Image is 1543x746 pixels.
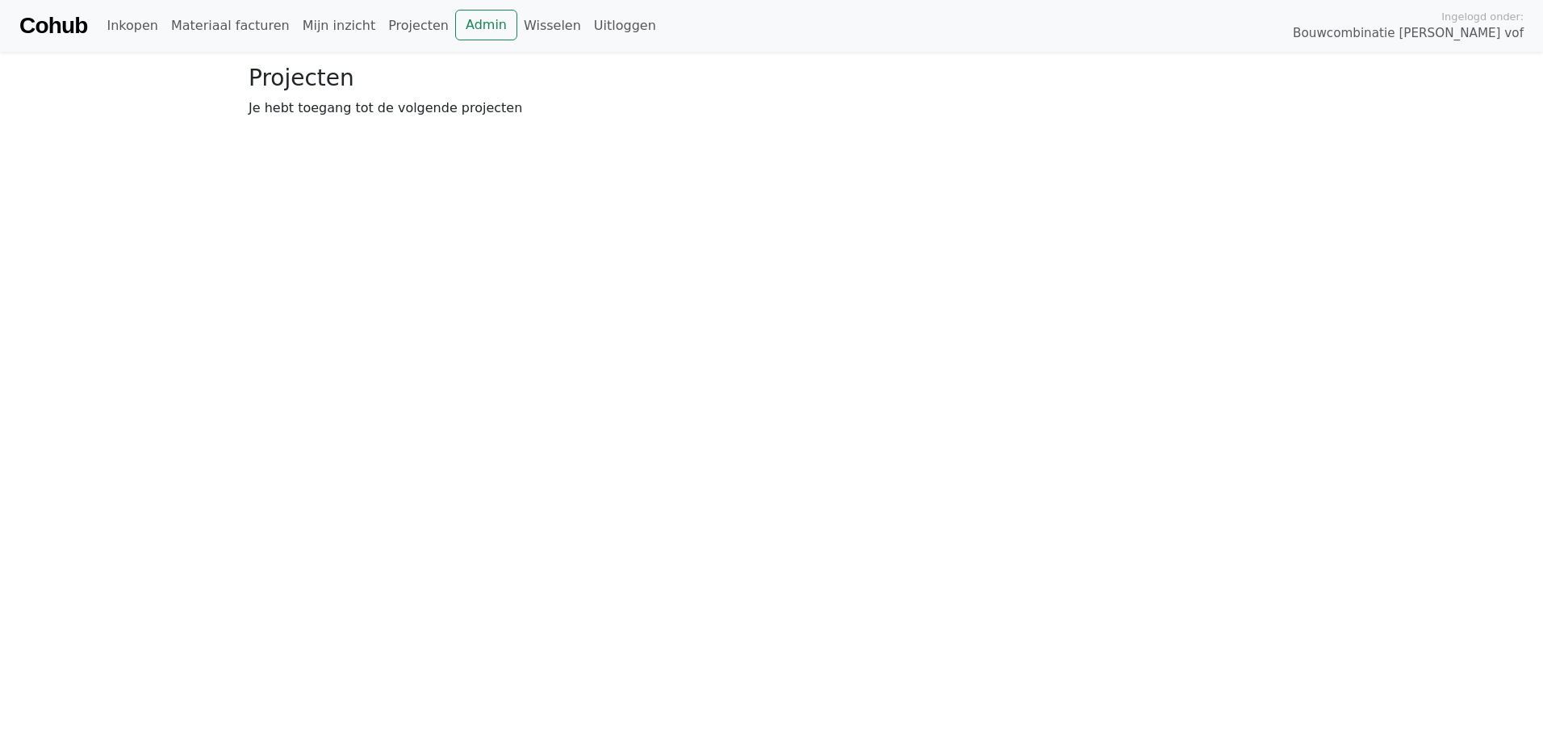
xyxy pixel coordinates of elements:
h3: Projecten [249,65,1294,92]
a: Materiaal facturen [165,10,296,42]
a: Projecten [382,10,455,42]
a: Admin [455,10,517,40]
a: Inkopen [100,10,164,42]
span: Ingelogd onder: [1441,9,1524,24]
a: Wisselen [517,10,588,42]
p: Je hebt toegang tot de volgende projecten [249,98,1294,118]
a: Cohub [19,6,87,45]
a: Uitloggen [588,10,663,42]
a: Mijn inzicht [296,10,383,42]
span: Bouwcombinatie [PERSON_NAME] vof [1293,24,1524,43]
